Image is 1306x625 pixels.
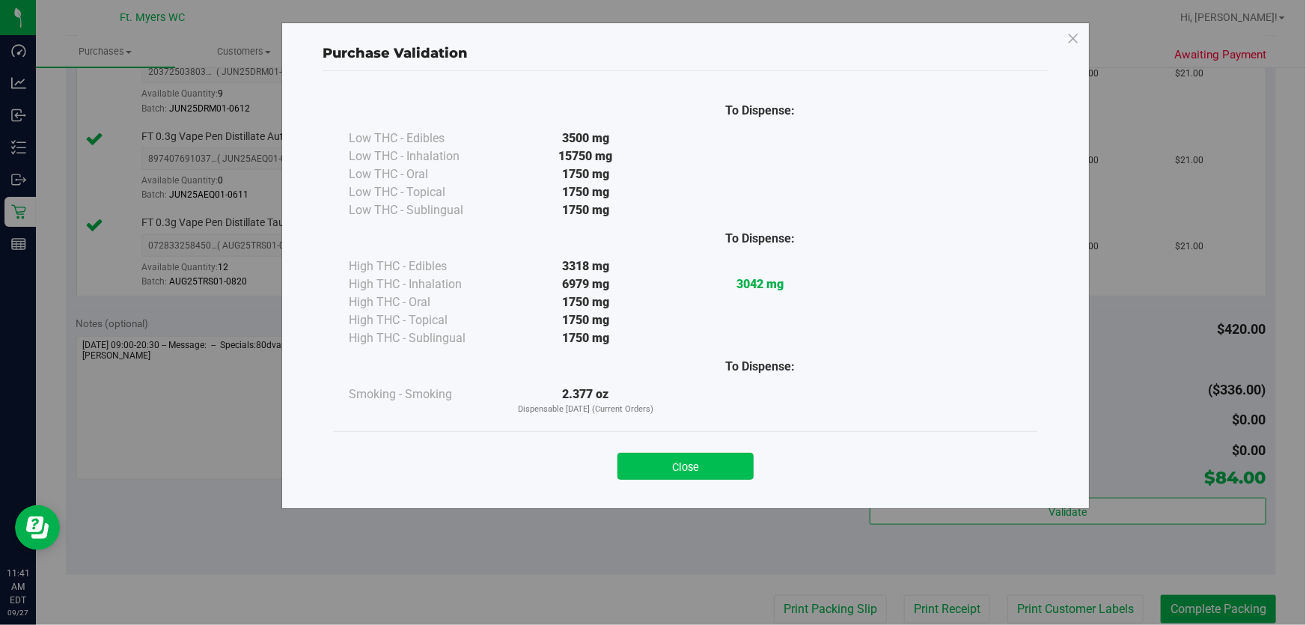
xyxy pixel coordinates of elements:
[498,129,673,147] div: 3500 mg
[349,311,498,329] div: High THC - Topical
[15,505,60,550] iframe: Resource center
[349,385,498,403] div: Smoking - Smoking
[673,102,847,120] div: To Dispense:
[498,183,673,201] div: 1750 mg
[498,275,673,293] div: 6979 mg
[349,257,498,275] div: High THC - Edibles
[498,147,673,165] div: 15750 mg
[349,293,498,311] div: High THC - Oral
[349,129,498,147] div: Low THC - Edibles
[498,311,673,329] div: 1750 mg
[498,329,673,347] div: 1750 mg
[498,385,673,416] div: 2.377 oz
[498,201,673,219] div: 1750 mg
[498,257,673,275] div: 3318 mg
[349,201,498,219] div: Low THC - Sublingual
[349,165,498,183] div: Low THC - Oral
[673,230,847,248] div: To Dispense:
[498,403,673,416] p: Dispensable [DATE] (Current Orders)
[349,275,498,293] div: High THC - Inhalation
[323,45,468,61] span: Purchase Validation
[349,147,498,165] div: Low THC - Inhalation
[736,277,784,291] strong: 3042 mg
[673,358,847,376] div: To Dispense:
[498,293,673,311] div: 1750 mg
[349,329,498,347] div: High THC - Sublingual
[349,183,498,201] div: Low THC - Topical
[498,165,673,183] div: 1750 mg
[617,453,754,480] button: Close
